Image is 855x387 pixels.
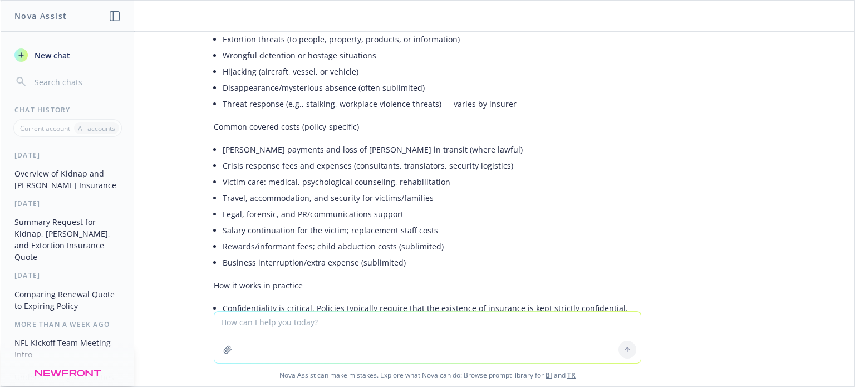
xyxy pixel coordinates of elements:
[223,63,641,80] li: Hijacking (aircraft, vessel, or vehicle)
[1,271,134,280] div: [DATE]
[223,31,641,47] li: Extortion threats (to people, property, products, or information)
[1,199,134,208] div: [DATE]
[223,254,641,271] li: Business interruption/extra expense (sublimited)
[1,105,134,115] div: Chat History
[20,124,70,133] p: Current account
[32,50,70,61] span: New chat
[223,222,641,238] li: Salary continuation for the victim; replacement staff costs
[10,213,125,266] button: Summary Request for Kidnap, [PERSON_NAME], and Extortion Insurance Quote
[214,280,641,291] p: How it works in practice
[1,320,134,329] div: More than a week ago
[214,121,641,133] p: Common covered costs (policy-specific)
[223,80,641,96] li: Disappearance/mysterious absence (often sublimited)
[10,45,125,65] button: New chat
[223,96,641,112] li: Threat response (e.g., stalking, workplace violence threats) — varies by insurer
[223,174,641,190] li: Victim care: medical, psychological counseling, rehabilitation
[1,150,134,160] div: [DATE]
[78,124,115,133] p: All accounts
[10,334,125,364] button: NFL Kickoff Team Meeting Intro
[5,364,850,386] span: Nova Assist can make mistakes. Explore what Nova can do: Browse prompt library for and
[14,10,67,22] h1: Nova Assist
[32,74,121,90] input: Search chats
[546,370,552,380] a: BI
[10,285,125,315] button: Comparing Renewal Quote to Expiring Policy
[223,158,641,174] li: Crisis response fees and expenses (consultants, translators, security logistics)
[223,190,641,206] li: Travel, accommodation, and security for victims/families
[223,206,641,222] li: Legal, forensic, and PR/communications support
[223,300,641,316] li: Confidentiality is critical. Policies typically require that the existence of insurance is kept s...
[10,164,125,194] button: Overview of Kidnap and [PERSON_NAME] Insurance
[223,141,641,158] li: [PERSON_NAME] payments and loss of [PERSON_NAME] in transit (where lawful)
[567,370,576,380] a: TR
[223,47,641,63] li: Wrongful detention or hostage situations
[223,238,641,254] li: Rewards/informant fees; child abduction costs (sublimited)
